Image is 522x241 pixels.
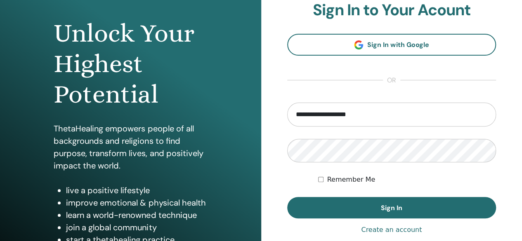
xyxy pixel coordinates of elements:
button: Sign In [287,197,496,218]
span: Sign In [381,204,402,212]
h1: Unlock Your Highest Potential [54,18,207,110]
a: Sign In with Google [287,34,496,56]
div: Keep me authenticated indefinitely or until I manually logout [318,175,496,185]
li: join a global community [66,221,207,234]
label: Remember Me [327,175,375,185]
h2: Sign In to Your Acount [287,1,496,20]
span: Sign In with Google [367,40,429,49]
a: Create an account [361,225,422,235]
li: learn a world-renowned technique [66,209,207,221]
span: or [383,75,400,85]
li: live a positive lifestyle [66,184,207,197]
p: ThetaHealing empowers people of all backgrounds and religions to find purpose, transform lives, a... [54,122,207,172]
li: improve emotional & physical health [66,197,207,209]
